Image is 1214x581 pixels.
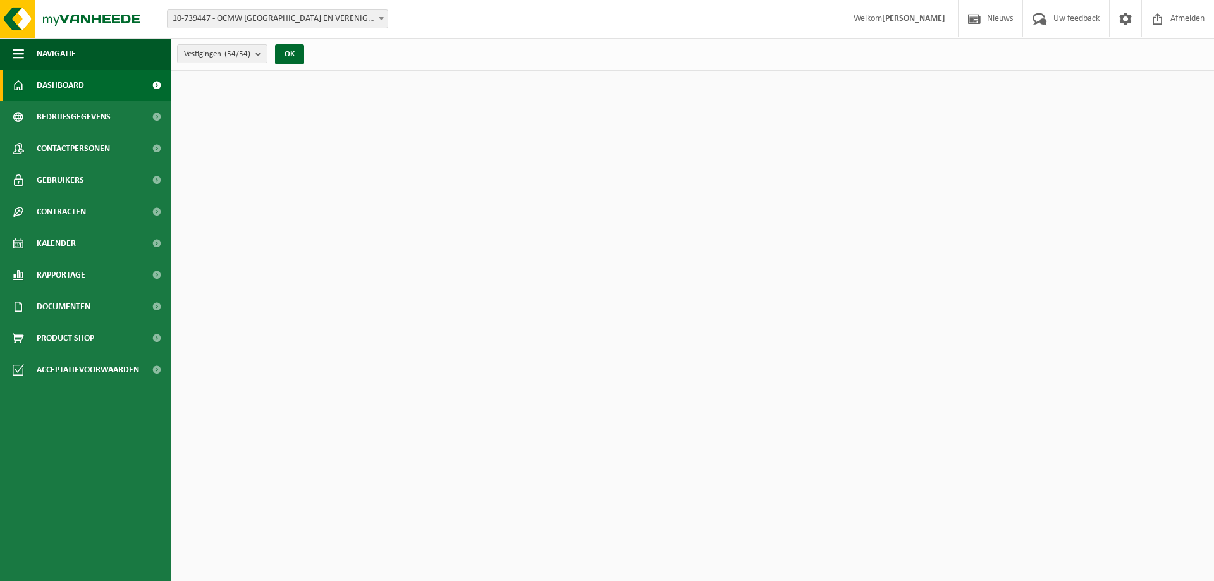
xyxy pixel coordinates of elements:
span: Product Shop [37,322,94,354]
strong: [PERSON_NAME] [882,14,945,23]
span: Acceptatievoorwaarden [37,354,139,386]
span: Bedrijfsgegevens [37,101,111,133]
count: (54/54) [224,50,250,58]
span: 10-739447 - OCMW BRUGGE EN VERENIGINGEN - BRUGGE [168,10,388,28]
span: Contactpersonen [37,133,110,164]
span: Documenten [37,291,90,322]
span: Contracten [37,196,86,228]
button: Vestigingen(54/54) [177,44,267,63]
span: Vestigingen [184,45,250,64]
span: Dashboard [37,70,84,101]
span: Navigatie [37,38,76,70]
span: Kalender [37,228,76,259]
span: 10-739447 - OCMW BRUGGE EN VERENIGINGEN - BRUGGE [167,9,388,28]
span: Rapportage [37,259,85,291]
button: OK [275,44,304,64]
span: Gebruikers [37,164,84,196]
